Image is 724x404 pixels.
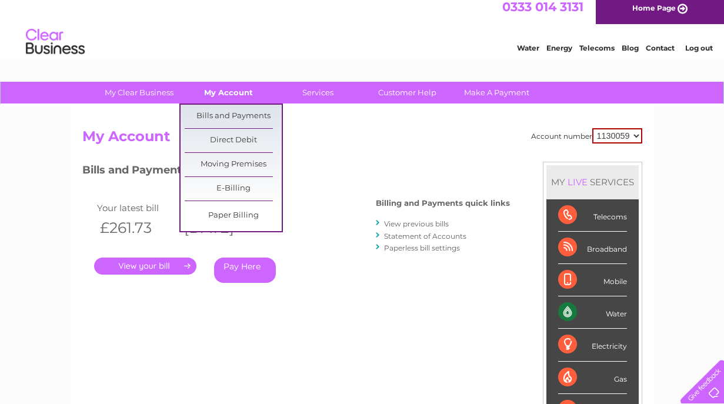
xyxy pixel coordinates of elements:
h3: Bills and Payments [82,162,510,182]
td: Your latest bill [94,200,179,216]
a: Paperless bill settings [384,243,460,252]
img: logo.png [25,31,85,66]
a: Telecoms [579,50,615,59]
a: E-Billing [185,177,282,201]
a: My Account [180,82,277,103]
a: Bills and Payments [185,105,282,128]
a: Statement of Accounts [384,232,466,241]
th: £261.73 [94,216,179,240]
div: LIVE [565,176,590,188]
a: Blog [622,50,639,59]
a: Moving Premises [185,153,282,176]
td: Invoice date [178,200,263,216]
a: Paper Billing [185,204,282,228]
div: Clear Business is a trading name of Verastar Limited (registered in [GEOGRAPHIC_DATA] No. 3667643... [85,6,640,57]
a: Water [517,50,539,59]
div: Telecoms [558,199,627,232]
a: Energy [546,50,572,59]
div: Account number [531,128,642,143]
div: Water [558,296,627,329]
a: Customer Help [359,82,456,103]
a: View previous bills [384,219,449,228]
a: Log out [685,50,713,59]
a: Pay Here [214,258,276,283]
a: . [94,258,196,275]
div: Gas [558,362,627,394]
a: 0333 014 3131 [502,6,583,21]
h2: My Account [82,128,642,151]
div: MY SERVICES [546,165,639,199]
th: [DATE] [178,216,263,240]
a: Direct Debit [185,129,282,152]
a: Contact [646,50,675,59]
a: Services [269,82,366,103]
a: Make A Payment [448,82,545,103]
div: Mobile [558,264,627,296]
h4: Billing and Payments quick links [376,199,510,208]
a: My Clear Business [91,82,188,103]
div: Electricity [558,329,627,361]
div: Broadband [558,232,627,264]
